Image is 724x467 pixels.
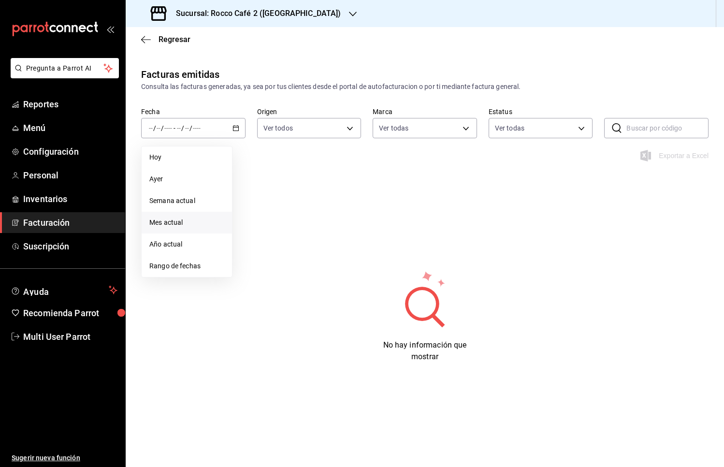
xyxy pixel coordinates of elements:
button: open_drawer_menu [106,25,114,33]
input: Buscar por código [626,118,709,138]
span: Semana actual [149,196,224,206]
span: Sugerir nueva función [12,453,117,463]
a: Pregunta a Parrot AI [7,70,119,80]
span: / [153,124,156,132]
span: Ayer [149,174,224,184]
input: -- [148,124,153,132]
div: Facturas emitidas [141,67,219,82]
span: Ver todas [495,123,524,133]
span: Pregunta a Parrot AI [26,63,104,73]
label: Estatus [489,108,593,115]
span: Rango de fechas [149,261,224,271]
span: No hay información que mostrar [383,340,467,361]
span: Mes actual [149,218,224,228]
span: Menú [23,121,117,134]
span: / [161,124,164,132]
span: Suscripción [23,240,117,253]
span: Año actual [149,239,224,249]
span: Ayuda [23,284,105,296]
span: Recomienda Parrot [23,306,117,320]
label: Fecha [141,108,246,115]
span: Personal [23,169,117,182]
input: -- [156,124,161,132]
span: Ver todos [263,123,293,133]
input: ---- [192,124,201,132]
h3: Sucursal: Rocco Café 2 ([GEOGRAPHIC_DATA]) [168,8,341,19]
div: Consulta las facturas generadas, ya sea por tus clientes desde el portal de autofacturacion o por... [141,82,709,92]
span: Reportes [23,98,117,111]
span: - [174,124,175,132]
span: Multi User Parrot [23,330,117,343]
span: / [181,124,184,132]
span: Hoy [149,152,224,162]
label: Origen [257,108,362,115]
span: Configuración [23,145,117,158]
span: Regresar [159,35,190,44]
button: Regresar [141,35,190,44]
input: ---- [164,124,173,132]
span: Ver todas [379,123,408,133]
span: Inventarios [23,192,117,205]
input: -- [185,124,189,132]
button: Pregunta a Parrot AI [11,58,119,78]
input: -- [176,124,181,132]
span: Facturación [23,216,117,229]
span: / [189,124,192,132]
label: Marca [373,108,477,115]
